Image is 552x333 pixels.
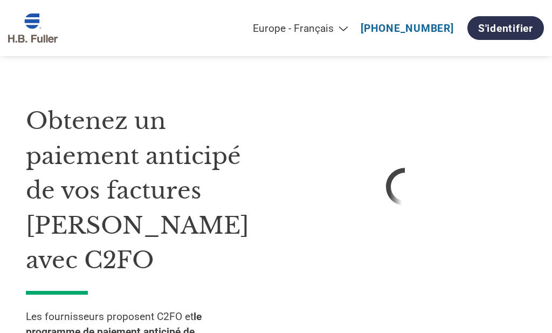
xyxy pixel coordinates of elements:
a: S'identifier [467,16,544,40]
img: HB Fuller [8,13,58,43]
a: [PHONE_NUMBER] [361,22,454,35]
font: S'identifier [478,22,533,35]
font: Les fournisseurs proposent C2FO et [26,310,194,323]
font: Obtenez un paiement anticipé de vos factures [PERSON_NAME] avec C2FO [26,106,249,275]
